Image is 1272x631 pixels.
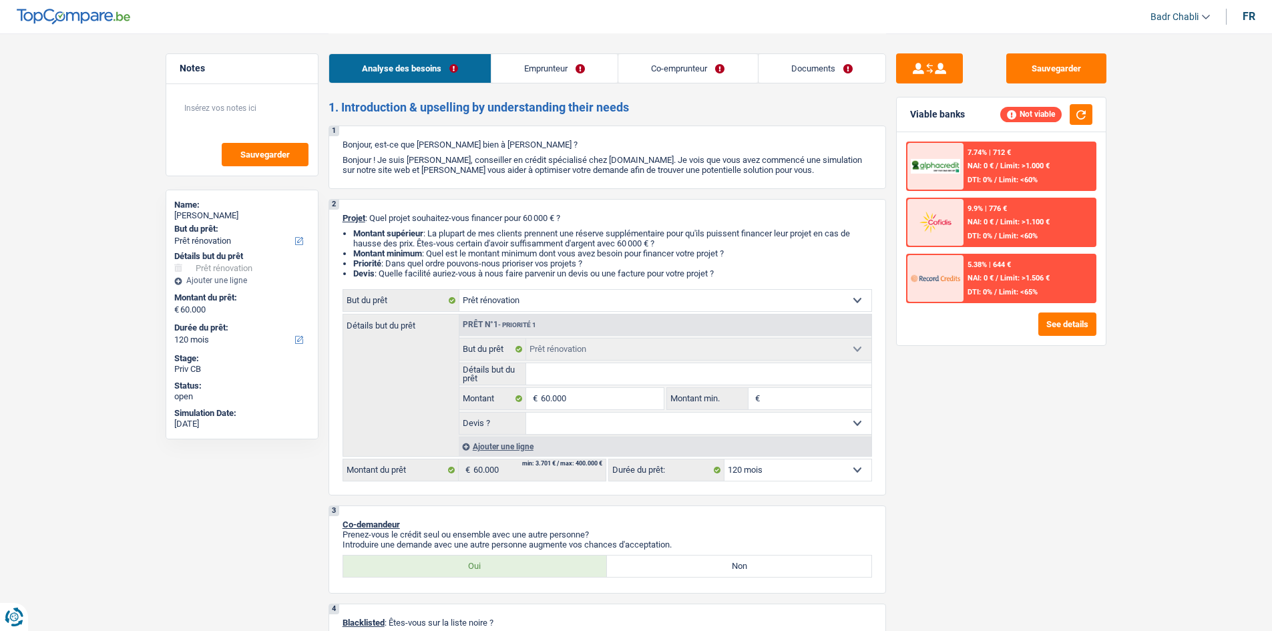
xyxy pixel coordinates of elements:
a: Badr Chabli [1140,6,1210,28]
div: 7.74% | 712 € [968,148,1011,157]
label: But du prêt [343,290,459,311]
span: Co-demandeur [343,519,400,530]
span: Badr Chabli [1150,11,1199,23]
label: Montant min. [667,388,749,409]
span: / [994,288,997,296]
span: / [994,176,997,184]
span: DTI: 0% [968,288,992,296]
div: 9.9% | 776 € [968,204,1007,213]
label: Oui [343,556,608,577]
span: Blacklisted [343,618,385,628]
div: Name: [174,200,310,210]
span: DTI: 0% [968,232,992,240]
label: Non [607,556,871,577]
a: Analyse des besoins [329,54,491,83]
strong: Montant supérieur [353,228,423,238]
span: Limit: >1.000 € [1000,162,1050,170]
span: Sauvegarder [240,150,290,159]
p: : Quel projet souhaitez-vous financer pour 60 000 € ? [343,213,872,223]
label: Détails but du prêt [343,314,459,330]
div: Status: [174,381,310,391]
label: Devis ? [459,413,527,434]
div: min: 3.701 € / max: 400.000 € [522,461,602,467]
div: Stage: [174,353,310,364]
strong: Montant minimum [353,248,422,258]
li: : Quel est le montant minimum dont vous avez besoin pour financer votre projet ? [353,248,872,258]
div: Prêt n°1 [459,321,540,329]
li: : Dans quel ordre pouvons-nous prioriser vos projets ? [353,258,872,268]
img: Cofidis [911,210,960,234]
span: / [996,218,998,226]
div: 5.38% | 644 € [968,260,1011,269]
div: Détails but du prêt [174,251,310,262]
span: DTI: 0% [968,176,992,184]
span: / [996,274,998,282]
img: AlphaCredit [911,159,960,174]
label: Montant du prêt [343,459,459,481]
div: open [174,391,310,402]
li: : Quelle facilité auriez-vous à nous faire parvenir un devis ou une facture pour votre projet ? [353,268,872,278]
span: Limit: <60% [999,232,1038,240]
label: But du prêt [459,339,527,360]
div: 3 [329,506,339,516]
div: Ajouter une ligne [459,437,871,456]
span: € [459,459,473,481]
label: Durée du prêt: [174,323,307,333]
label: But du prêt: [174,224,307,234]
span: NAI: 0 € [968,218,994,226]
span: Limit: <60% [999,176,1038,184]
p: Introduire une demande avec une autre personne augmente vos chances d'acceptation. [343,540,872,550]
span: € [749,388,763,409]
span: / [994,232,997,240]
li: : La plupart de mes clients prennent une réserve supplémentaire pour qu'ils puissent financer leu... [353,228,872,248]
div: [DATE] [174,419,310,429]
span: Limit: <65% [999,288,1038,296]
div: 4 [329,604,339,614]
span: NAI: 0 € [968,162,994,170]
span: Projet [343,213,365,223]
p: Bonjour ! Je suis [PERSON_NAME], conseiller en crédit spécialisé chez [DOMAIN_NAME]. Je vois que ... [343,155,872,175]
img: TopCompare Logo [17,9,130,25]
button: See details [1038,312,1096,336]
label: Détails but du prêt [459,363,527,385]
span: Limit: >1.100 € [1000,218,1050,226]
span: Limit: >1.506 € [1000,274,1050,282]
span: NAI: 0 € [968,274,994,282]
span: Devis [353,268,375,278]
a: Documents [759,54,885,83]
label: Montant du prêt: [174,292,307,303]
div: Priv CB [174,364,310,375]
img: Record Credits [911,266,960,290]
span: € [526,388,541,409]
div: Simulation Date: [174,408,310,419]
div: fr [1243,10,1255,23]
div: Viable banks [910,109,965,120]
div: [PERSON_NAME] [174,210,310,221]
button: Sauvegarder [1006,53,1106,83]
h2: 1. Introduction & upselling by understanding their needs [329,100,886,115]
a: Co-emprunteur [618,54,757,83]
p: : Êtes-vous sur la liste noire ? [343,618,872,628]
label: Durée du prêt: [609,459,724,481]
a: Emprunteur [491,54,618,83]
button: Sauvegarder [222,143,308,166]
span: / [996,162,998,170]
div: Not viable [1000,107,1062,122]
p: Bonjour, est-ce que [PERSON_NAME] bien à [PERSON_NAME] ? [343,140,872,150]
label: Montant [459,388,527,409]
span: - Priorité 1 [498,321,536,329]
h5: Notes [180,63,304,74]
span: € [174,304,179,315]
div: 2 [329,200,339,210]
div: 1 [329,126,339,136]
div: Ajouter une ligne [174,276,310,285]
strong: Priorité [353,258,381,268]
p: Prenez-vous le crédit seul ou ensemble avec une autre personne? [343,530,872,540]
